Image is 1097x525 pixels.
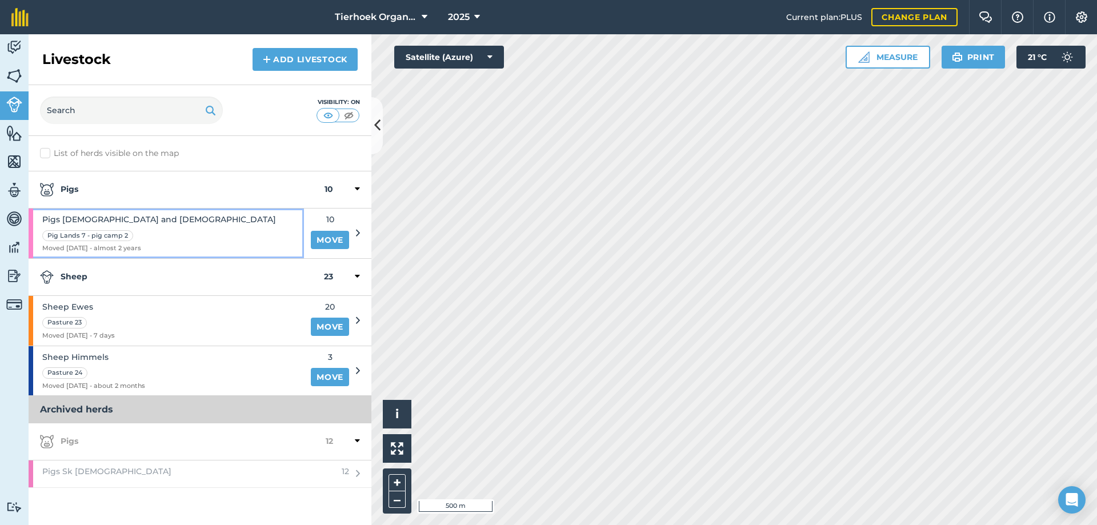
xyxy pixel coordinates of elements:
span: Moved [DATE] - almost 2 years [42,243,276,254]
span: Moved [DATE] - 7 days [42,331,115,341]
strong: Pigs [40,183,325,197]
input: Search [40,97,223,124]
img: svg+xml;base64,PHN2ZyB4bWxucz0iaHR0cDovL3d3dy53My5vcmcvMjAwMC9zdmciIHdpZHRoPSI1MCIgaGVpZ2h0PSI0MC... [321,110,335,121]
span: Pigs Sk [DEMOGRAPHIC_DATA] [42,465,171,478]
div: Visibility: On [317,98,360,107]
strong: Sheep [40,270,324,284]
img: svg+xml;base64,PD94bWwgdmVyc2lvbj0iMS4wIiBlbmNvZGluZz0idXRmLTgiPz4KPCEtLSBHZW5lcmF0b3I6IEFkb2JlIE... [6,502,22,512]
img: Two speech bubbles overlapping with the left bubble in the forefront [979,11,992,23]
button: + [389,474,406,491]
img: Ruler icon [858,51,870,63]
span: Current plan : PLUS [786,11,862,23]
a: Pigs [DEMOGRAPHIC_DATA] and [DEMOGRAPHIC_DATA]Pig Lands 7 - pig camp 2Moved [DATE] - almost 2 years [29,209,304,258]
span: Tierhoek Organic Farm [335,10,417,24]
img: svg+xml;base64,PD94bWwgdmVyc2lvbj0iMS4wIiBlbmNvZGluZz0idXRmLTgiPz4KPCEtLSBHZW5lcmF0b3I6IEFkb2JlIE... [6,296,22,312]
span: 12 [342,465,349,478]
a: Sheep HimmelsPasture 24Moved [DATE] - about 2 months [29,346,304,396]
a: Pigs Sk [DEMOGRAPHIC_DATA] [29,460,335,487]
img: svg+xml;base64,PHN2ZyB4bWxucz0iaHR0cDovL3d3dy53My5vcmcvMjAwMC9zdmciIHdpZHRoPSI1NiIgaGVpZ2h0PSI2MC... [6,67,22,85]
img: svg+xml;base64,PHN2ZyB4bWxucz0iaHR0cDovL3d3dy53My5vcmcvMjAwMC9zdmciIHdpZHRoPSIxNCIgaGVpZ2h0PSIyNC... [263,53,271,66]
span: 10 [311,213,349,226]
img: svg+xml;base64,PD94bWwgdmVyc2lvbj0iMS4wIiBlbmNvZGluZz0idXRmLTgiPz4KPCEtLSBHZW5lcmF0b3I6IEFkb2JlIE... [6,267,22,284]
img: svg+xml;base64,PHN2ZyB4bWxucz0iaHR0cDovL3d3dy53My5vcmcvMjAwMC9zdmciIHdpZHRoPSIxOSIgaGVpZ2h0PSIyNC... [205,103,216,117]
h3: Archived herds [29,396,371,423]
label: List of herds visible on the map [40,147,360,159]
strong: 12 [326,435,333,448]
img: svg+xml;base64,PHN2ZyB4bWxucz0iaHR0cDovL3d3dy53My5vcmcvMjAwMC9zdmciIHdpZHRoPSI1NiIgaGVpZ2h0PSI2MC... [6,153,22,170]
a: Add Livestock [253,48,358,71]
strong: 23 [324,270,333,284]
h2: Livestock [42,50,111,69]
span: Moved [DATE] - about 2 months [42,381,145,391]
img: svg+xml;base64,PD94bWwgdmVyc2lvbj0iMS4wIiBlbmNvZGluZz0idXRmLTgiPz4KPCEtLSBHZW5lcmF0b3I6IEFkb2JlIE... [6,182,22,199]
a: Move [311,318,349,336]
img: A question mark icon [1011,11,1024,23]
img: svg+xml;base64,PHN2ZyB4bWxucz0iaHR0cDovL3d3dy53My5vcmcvMjAwMC9zdmciIHdpZHRoPSIxOSIgaGVpZ2h0PSIyNC... [952,50,963,64]
img: svg+xml;base64,PD94bWwgdmVyc2lvbj0iMS4wIiBlbmNvZGluZz0idXRmLTgiPz4KPCEtLSBHZW5lcmF0b3I6IEFkb2JlIE... [1056,46,1079,69]
img: svg+xml;base64,PD94bWwgdmVyc2lvbj0iMS4wIiBlbmNvZGluZz0idXRmLTgiPz4KPCEtLSBHZW5lcmF0b3I6IEFkb2JlIE... [40,270,54,284]
div: Open Intercom Messenger [1058,486,1086,514]
span: 20 [311,300,349,313]
div: Pasture 24 [42,367,87,379]
a: Sheep EwesPasture 23Moved [DATE] - 7 days [29,296,304,346]
a: Change plan [871,8,958,26]
img: svg+xml;base64,PHN2ZyB4bWxucz0iaHR0cDovL3d3dy53My5vcmcvMjAwMC9zdmciIHdpZHRoPSI1NiIgaGVpZ2h0PSI2MC... [6,125,22,142]
button: Print [942,46,1006,69]
img: svg+xml;base64,PD94bWwgdmVyc2lvbj0iMS4wIiBlbmNvZGluZz0idXRmLTgiPz4KPCEtLSBHZW5lcmF0b3I6IEFkb2JlIE... [6,39,22,56]
strong: Pigs [40,435,326,448]
span: Sheep Himmels [42,351,145,363]
span: Sheep Ewes [42,300,115,313]
img: svg+xml;base64,PHN2ZyB4bWxucz0iaHR0cDovL3d3dy53My5vcmcvMjAwMC9zdmciIHdpZHRoPSIxNyIgaGVpZ2h0PSIxNy... [1044,10,1055,24]
button: Satellite (Azure) [394,46,504,69]
img: fieldmargin Logo [11,8,29,26]
button: – [389,491,406,508]
a: Move [311,368,349,386]
span: 3 [311,351,349,363]
a: Move [311,231,349,249]
img: svg+xml;base64,PD94bWwgdmVyc2lvbj0iMS4wIiBlbmNvZGluZz0idXRmLTgiPz4KPCEtLSBHZW5lcmF0b3I6IEFkb2JlIE... [40,183,54,197]
img: A cog icon [1075,11,1088,23]
img: svg+xml;base64,PD94bWwgdmVyc2lvbj0iMS4wIiBlbmNvZGluZz0idXRmLTgiPz4KPCEtLSBHZW5lcmF0b3I6IEFkb2JlIE... [6,239,22,256]
img: svg+xml;base64,PD94bWwgdmVyc2lvbj0iMS4wIiBlbmNvZGluZz0idXRmLTgiPz4KPCEtLSBHZW5lcmF0b3I6IEFkb2JlIE... [40,435,54,448]
button: i [383,400,411,428]
button: 21 °C [1016,46,1086,69]
img: svg+xml;base64,PHN2ZyB4bWxucz0iaHR0cDovL3d3dy53My5vcmcvMjAwMC9zdmciIHdpZHRoPSI1MCIgaGVpZ2h0PSI0MC... [342,110,356,121]
img: Four arrows, one pointing top left, one top right, one bottom right and the last bottom left [391,442,403,455]
div: Pasture 23 [42,317,87,328]
button: Measure [846,46,930,69]
div: Pig Lands 7 - pig camp 2 [42,230,133,242]
img: svg+xml;base64,PD94bWwgdmVyc2lvbj0iMS4wIiBlbmNvZGluZz0idXRmLTgiPz4KPCEtLSBHZW5lcmF0b3I6IEFkb2JlIE... [6,97,22,113]
strong: 10 [325,183,333,197]
span: 21 ° C [1028,46,1047,69]
span: Pigs [DEMOGRAPHIC_DATA] and [DEMOGRAPHIC_DATA] [42,213,276,226]
span: i [395,407,399,421]
img: svg+xml;base64,PD94bWwgdmVyc2lvbj0iMS4wIiBlbmNvZGluZz0idXRmLTgiPz4KPCEtLSBHZW5lcmF0b3I6IEFkb2JlIE... [6,210,22,227]
span: 2025 [448,10,470,24]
